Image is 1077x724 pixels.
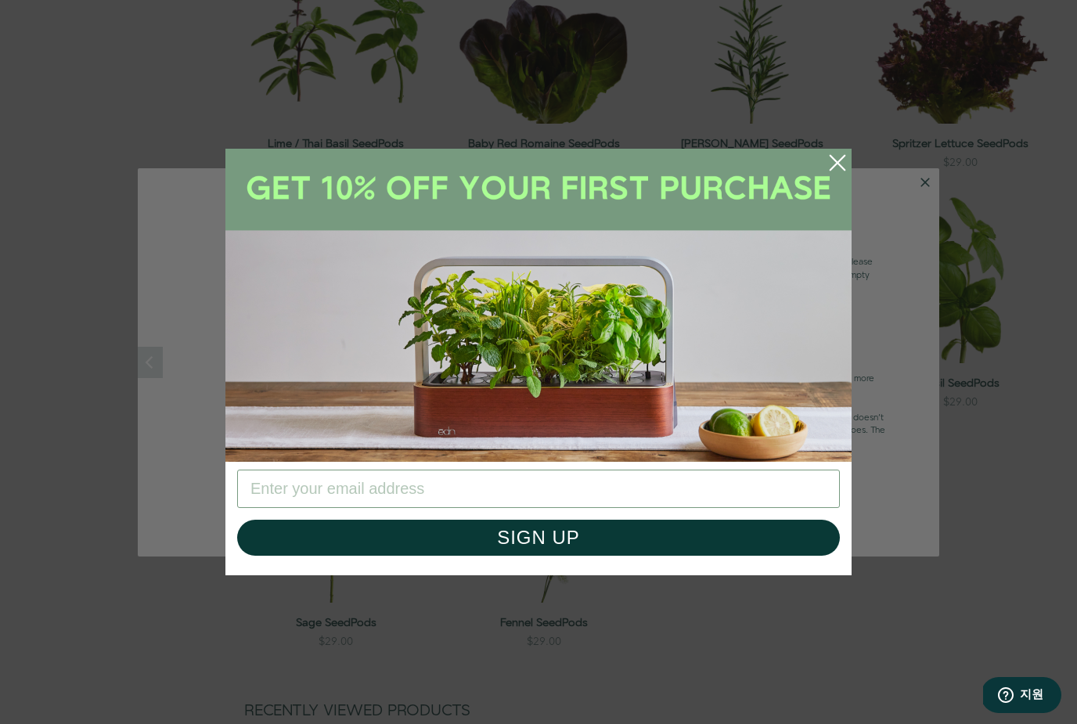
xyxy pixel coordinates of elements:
[983,677,1061,716] iframe: 자세한 정보를 찾을 수 있는 위젯을 엽니다.
[237,470,840,508] input: Enter your email address
[819,145,855,181] button: Close dialog
[237,520,840,556] button: SIGN UP
[225,149,852,462] img: sign up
